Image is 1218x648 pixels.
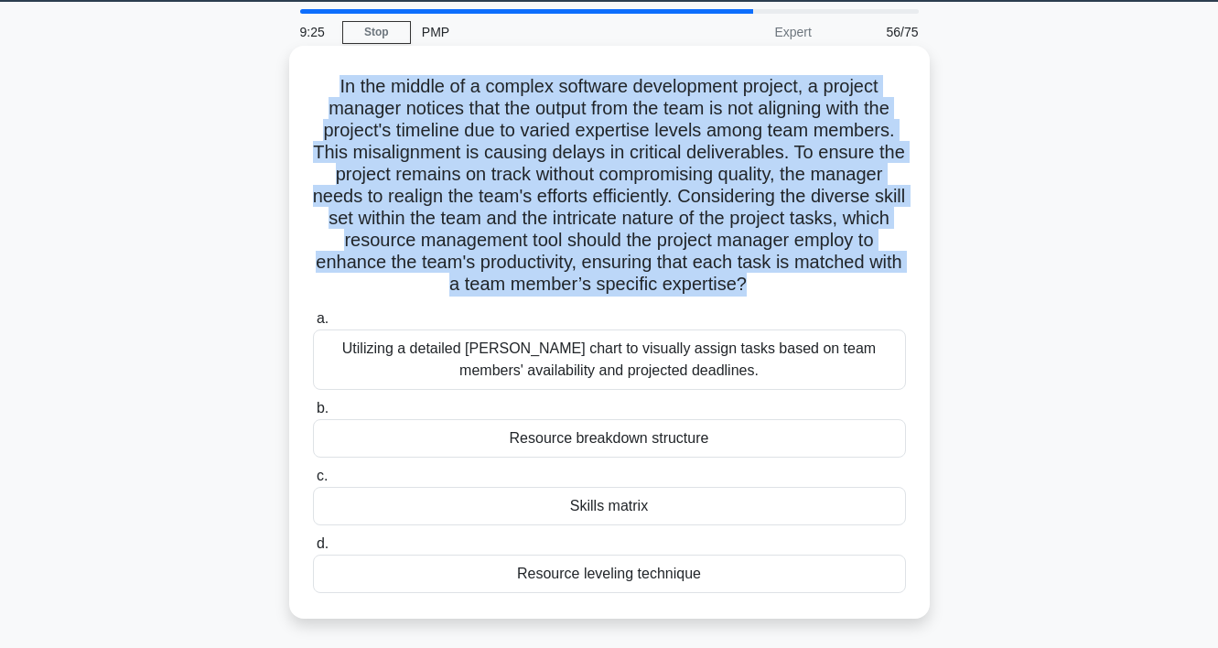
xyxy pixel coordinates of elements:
span: d. [317,535,329,551]
span: b. [317,400,329,416]
div: Expert [663,14,823,50]
div: 56/75 [823,14,930,50]
span: a. [317,310,329,326]
div: Skills matrix [313,487,906,525]
h5: In the middle of a complex software development project, a project manager notices that the outpu... [311,75,908,297]
span: c. [317,468,328,483]
a: Stop [342,21,411,44]
div: Resource breakdown structure [313,419,906,458]
div: Resource leveling technique [313,555,906,593]
div: 9:25 [289,14,342,50]
div: PMP [411,14,663,50]
div: Utilizing a detailed [PERSON_NAME] chart to visually assign tasks based on team members' availabi... [313,329,906,390]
